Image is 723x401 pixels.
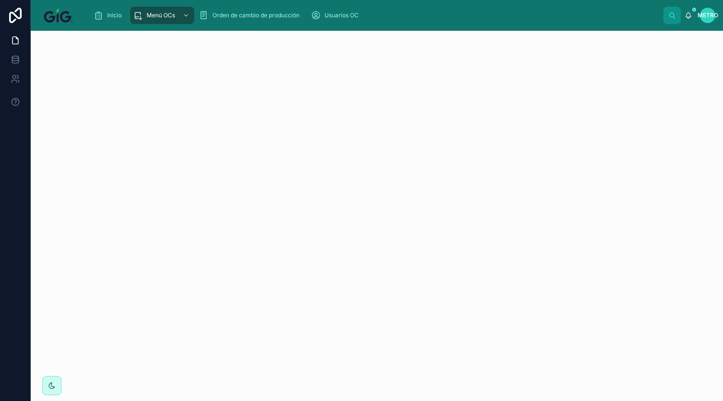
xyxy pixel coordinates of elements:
font: Usuarios OC [324,12,359,19]
div: contenido desplazable [86,5,663,26]
font: METRO [698,12,718,19]
font: Menú OCs [147,12,175,19]
a: Orden de cambio de producción [196,7,306,24]
font: Inicio [107,12,122,19]
img: Logotipo de la aplicación [38,8,78,23]
a: Usuarios OC [308,7,365,24]
font: Orden de cambio de producción [212,12,299,19]
a: Menú OCs [130,7,194,24]
a: Inicio [91,7,128,24]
